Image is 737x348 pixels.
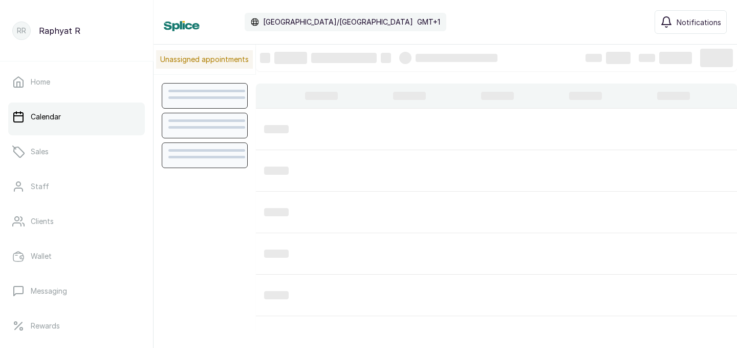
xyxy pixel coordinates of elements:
[8,172,145,201] a: Staff
[8,312,145,340] a: Rewards
[31,286,67,296] p: Messaging
[8,207,145,236] a: Clients
[31,216,54,227] p: Clients
[17,26,26,36] p: RR
[31,251,52,261] p: Wallet
[39,25,80,37] p: Raphyat R
[655,10,727,34] button: Notifications
[417,17,440,27] p: GMT+1
[8,137,145,166] a: Sales
[31,181,49,192] p: Staff
[31,321,60,331] p: Rewards
[31,112,61,122] p: Calendar
[31,77,50,87] p: Home
[677,17,721,28] span: Notifications
[8,277,145,305] a: Messaging
[8,242,145,271] a: Wallet
[8,68,145,96] a: Home
[31,147,49,157] p: Sales
[156,50,253,69] p: Unassigned appointments
[263,17,413,27] p: [GEOGRAPHIC_DATA]/[GEOGRAPHIC_DATA]
[8,103,145,131] a: Calendar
